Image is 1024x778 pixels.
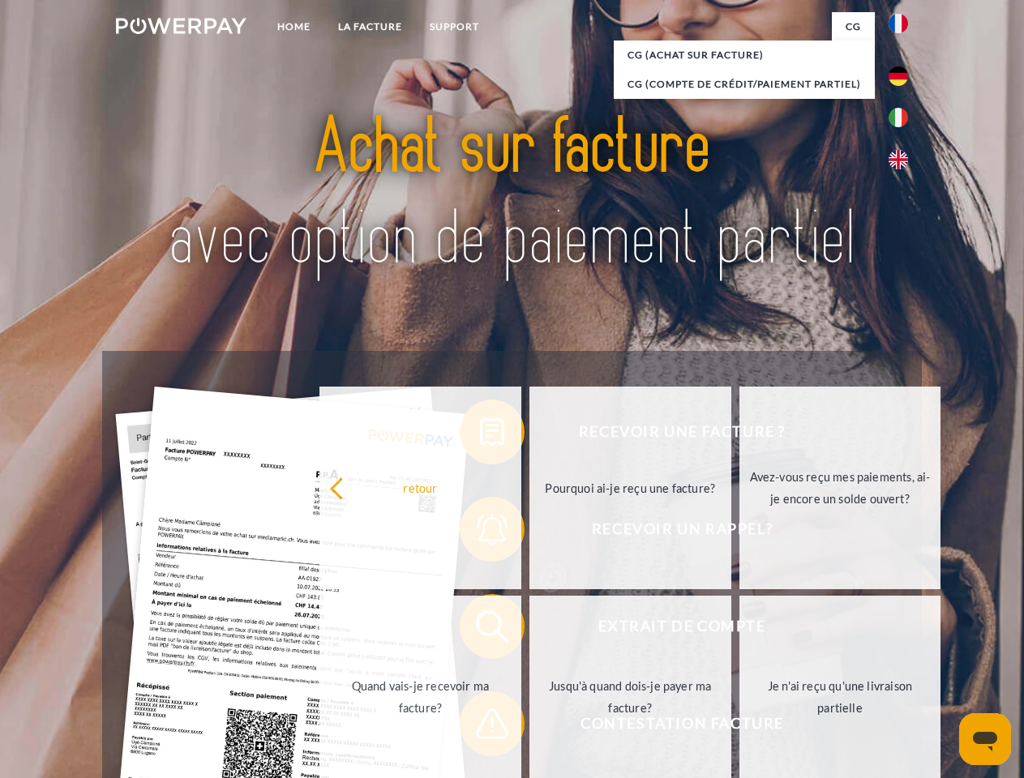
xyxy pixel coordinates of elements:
[614,70,875,99] a: CG (Compte de crédit/paiement partiel)
[539,477,722,498] div: Pourquoi ai-je reçu une facture?
[329,675,512,719] div: Quand vais-je recevoir ma facture?
[155,78,869,310] img: title-powerpay_fr.svg
[329,477,512,498] div: retour
[749,675,932,719] div: Je n'ai reçu qu'une livraison partielle
[889,14,908,33] img: fr
[539,675,722,719] div: Jusqu'à quand dois-je payer ma facture?
[116,18,246,34] img: logo-powerpay-white.svg
[749,466,932,510] div: Avez-vous reçu mes paiements, ai-je encore un solde ouvert?
[889,108,908,127] img: it
[416,12,493,41] a: Support
[959,713,1011,765] iframe: Bouton de lancement de la fenêtre de messagerie
[739,387,941,589] a: Avez-vous reçu mes paiements, ai-je encore un solde ouvert?
[889,66,908,86] img: de
[832,12,875,41] a: CG
[324,12,416,41] a: LA FACTURE
[614,41,875,70] a: CG (achat sur facture)
[889,150,908,169] img: en
[263,12,324,41] a: Home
